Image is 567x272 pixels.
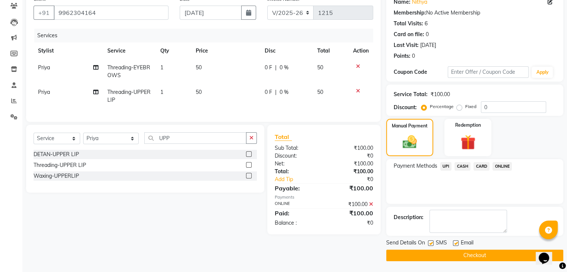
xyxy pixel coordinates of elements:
[275,133,292,141] span: Total
[492,162,512,171] span: ONLINE
[394,20,423,28] div: Total Visits:
[394,9,426,17] div: Membership:
[412,52,415,60] div: 0
[269,184,324,193] div: Payable:
[436,239,447,248] span: SMS
[265,88,272,96] span: 0 F
[275,194,373,200] div: Payments
[269,219,324,227] div: Balance :
[269,175,333,183] a: Add Tip
[34,151,79,158] div: DETAN-UPPER LIP
[269,168,324,175] div: Total:
[394,9,556,17] div: No Active Membership
[34,29,379,42] div: Services
[280,88,289,96] span: 0 %
[324,200,379,208] div: ₹100.00
[107,64,150,79] span: Threading-EYEBROWS
[392,123,428,129] label: Manual Payment
[160,89,163,95] span: 1
[196,64,202,71] span: 50
[103,42,156,59] th: Service
[160,64,163,71] span: 1
[420,41,436,49] div: [DATE]
[386,250,563,261] button: Checkout
[386,239,425,248] span: Send Details On
[34,172,79,180] div: Waxing-UPPERLIP
[431,91,450,98] div: ₹100.00
[455,122,481,129] label: Redemption
[426,31,429,38] div: 0
[440,162,452,171] span: UPI
[324,219,379,227] div: ₹0
[269,160,324,168] div: Net:
[34,42,103,59] th: Stylist
[394,52,410,60] div: Points:
[394,91,428,98] div: Service Total:
[532,67,553,78] button: Apply
[269,144,324,152] div: Sub Total:
[324,152,379,160] div: ₹0
[333,175,378,183] div: ₹0
[394,41,419,49] div: Last Visit:
[269,209,324,218] div: Paid:
[275,64,277,72] span: |
[536,242,560,265] iframe: chat widget
[38,89,50,95] span: Priya
[349,42,373,59] th: Action
[324,168,379,175] div: ₹100.00
[394,214,423,221] div: Description:
[473,162,489,171] span: CARD
[394,31,424,38] div: Card on file:
[461,239,473,248] span: Email
[394,162,437,170] span: Payment Methods
[269,152,324,160] div: Discount:
[394,68,448,76] div: Coupon Code
[425,20,428,28] div: 6
[394,104,417,111] div: Discount:
[317,64,323,71] span: 50
[456,133,480,152] img: _gift.svg
[280,64,289,72] span: 0 %
[269,200,324,208] div: ONLINE
[324,144,379,152] div: ₹100.00
[398,134,421,150] img: _cash.svg
[107,89,151,103] span: Threading-UPPER LIP
[454,162,470,171] span: CASH
[317,89,323,95] span: 50
[144,132,246,144] input: Search or Scan
[156,42,191,59] th: Qty
[324,160,379,168] div: ₹100.00
[191,42,260,59] th: Price
[324,209,379,218] div: ₹100.00
[34,161,86,169] div: Threading-UPPER LIP
[324,184,379,193] div: ₹100.00
[38,64,50,71] span: Priya
[54,6,168,20] input: Search by Name/Mobile/Email/Code
[260,42,313,59] th: Disc
[465,103,476,110] label: Fixed
[275,88,277,96] span: |
[34,6,54,20] button: +91
[196,89,202,95] span: 50
[313,42,349,59] th: Total
[430,103,454,110] label: Percentage
[448,66,529,78] input: Enter Offer / Coupon Code
[265,64,272,72] span: 0 F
